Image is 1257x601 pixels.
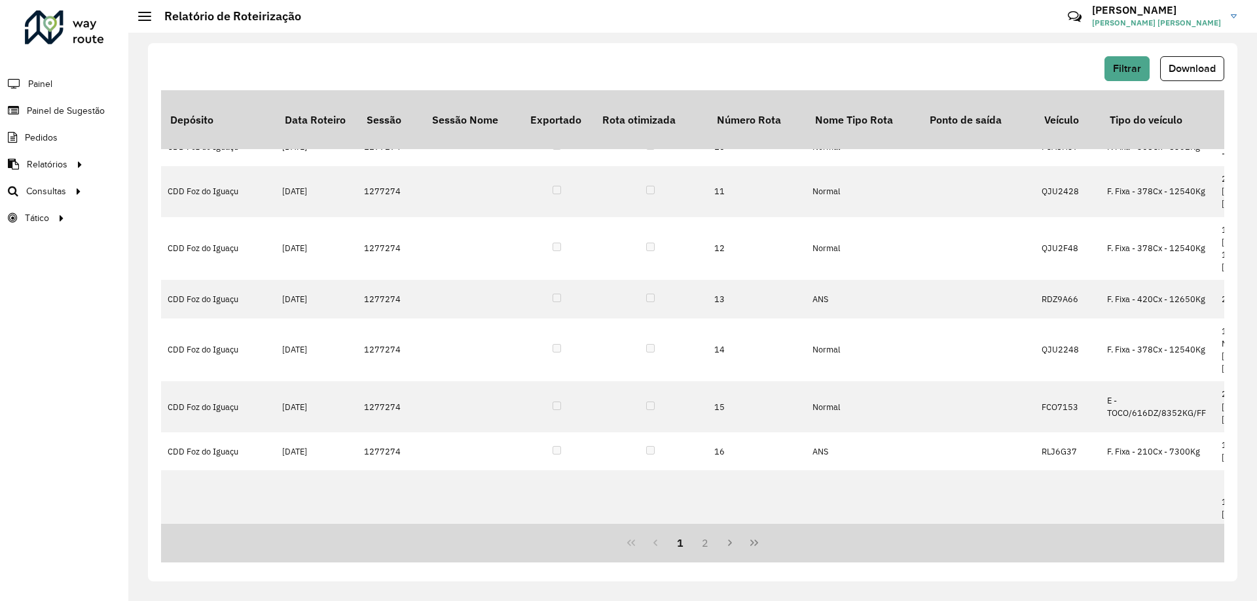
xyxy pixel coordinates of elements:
[357,381,423,432] td: 1277274
[693,530,718,555] button: 2
[718,530,742,555] button: Next Page
[1101,318,1215,382] td: F. Fixa - 378Cx - 12540Kg
[1101,432,1215,470] td: F. Fixa - 210Cx - 7300Kg
[161,381,276,432] td: CDD Foz do Iguaçu
[1061,3,1089,31] a: Contato Rápido
[708,432,806,470] td: 16
[357,318,423,382] td: 1277274
[708,280,806,318] td: 13
[423,90,521,149] th: Sessão Nome
[26,184,66,198] span: Consultas
[806,318,920,382] td: Normal
[806,381,920,432] td: Normal
[357,432,423,470] td: 1277274
[742,530,767,555] button: Last Page
[1160,56,1224,81] button: Download
[357,90,423,149] th: Sessão
[708,90,806,149] th: Número Rota
[1035,90,1101,149] th: Veículo
[708,166,806,217] td: 11
[593,90,708,149] th: Rota otimizada
[1169,63,1216,74] span: Download
[806,432,920,470] td: ANS
[1092,4,1221,16] h3: [PERSON_NAME]
[276,166,357,217] td: [DATE]
[276,217,357,281] td: [DATE]
[1101,217,1215,281] td: F. Fixa - 378Cx - 12540Kg
[276,432,357,470] td: [DATE]
[806,90,920,149] th: Nome Tipo Rota
[161,217,276,281] td: CDD Foz do Iguaçu
[1035,381,1101,432] td: FCO7153
[276,280,357,318] td: [DATE]
[1104,56,1150,81] button: Filtrar
[1035,166,1101,217] td: QJU2428
[276,318,357,382] td: [DATE]
[357,166,423,217] td: 1277274
[1035,318,1101,382] td: QJU2248
[1101,90,1215,149] th: Tipo do veículo
[521,90,593,149] th: Exportado
[1101,166,1215,217] td: F. Fixa - 378Cx - 12540Kg
[161,318,276,382] td: CDD Foz do Iguaçu
[27,158,67,171] span: Relatórios
[161,432,276,470] td: CDD Foz do Iguaçu
[28,77,52,91] span: Painel
[708,318,806,382] td: 14
[1113,63,1141,74] span: Filtrar
[25,131,58,145] span: Pedidos
[25,211,49,225] span: Tático
[1035,217,1101,281] td: QJU2F48
[1092,17,1221,29] span: [PERSON_NAME] [PERSON_NAME]
[357,280,423,318] td: 1277274
[1035,432,1101,470] td: RLJ6G37
[27,104,105,118] span: Painel de Sugestão
[276,90,357,149] th: Data Roteiro
[1035,280,1101,318] td: RDZ9A66
[161,280,276,318] td: CDD Foz do Iguaçu
[276,381,357,432] td: [DATE]
[1101,381,1215,432] td: E - TOCO/616DZ/8352KG/FF
[357,217,423,281] td: 1277274
[708,381,806,432] td: 15
[161,166,276,217] td: CDD Foz do Iguaçu
[806,280,920,318] td: ANS
[806,217,920,281] td: Normal
[668,530,693,555] button: 1
[151,9,301,24] h2: Relatório de Roteirização
[806,166,920,217] td: Normal
[708,217,806,281] td: 12
[161,90,276,149] th: Depósito
[1101,280,1215,318] td: F. Fixa - 420Cx - 12650Kg
[920,90,1035,149] th: Ponto de saída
